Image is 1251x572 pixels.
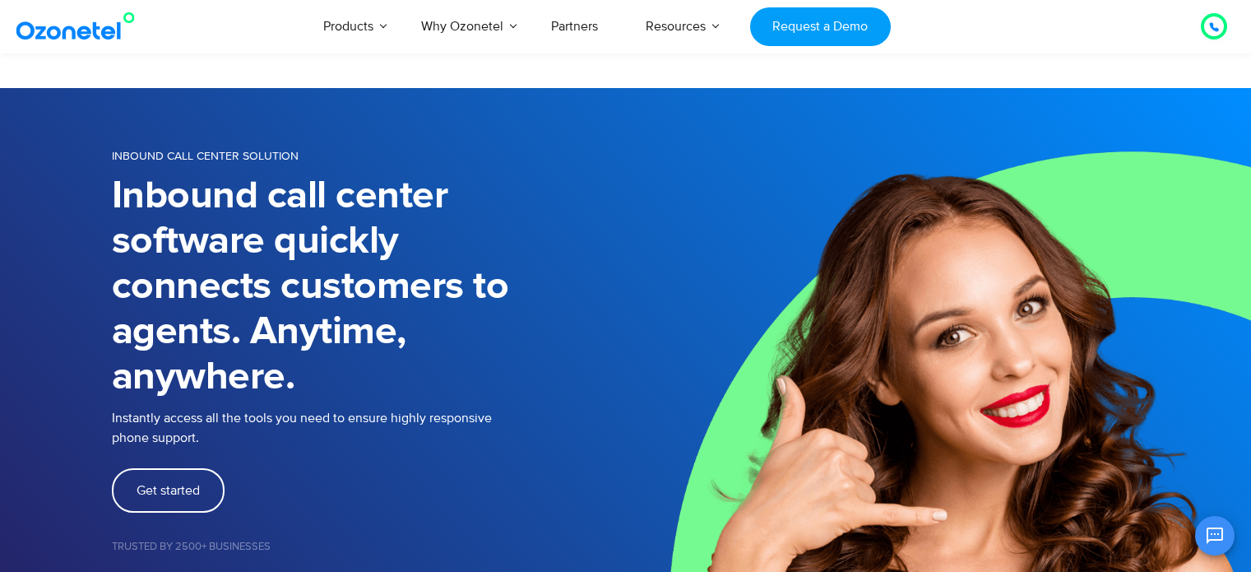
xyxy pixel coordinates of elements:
[137,484,200,497] span: Get started
[112,408,626,448] p: Instantly access all the tools you need to ensure highly responsive phone support.
[112,174,626,400] h1: Inbound call center software quickly connects customers to agents. Anytime, anywhere.
[112,542,626,552] h5: Trusted by 2500+ Businesses
[1195,516,1235,556] button: Open chat
[750,7,891,46] a: Request a Demo
[112,149,299,163] span: INBOUND CALL CENTER SOLUTION
[112,468,225,513] a: Get started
